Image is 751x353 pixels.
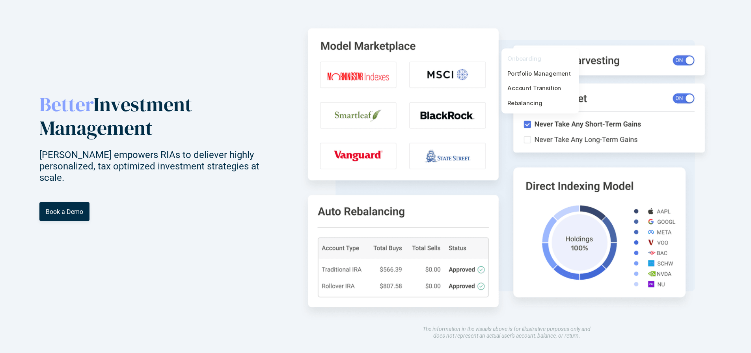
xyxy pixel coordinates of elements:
[39,91,93,118] span: Better
[39,202,89,221] a: Book a Demo
[507,84,561,92] a: Account Transition
[423,326,591,332] em: The information in the visuals above is for illustrative purposes only and
[507,99,542,107] a: Rebalancing
[507,70,571,77] a: Portfolio Management
[39,149,263,183] p: [PERSON_NAME] empowers RIAs to deliever highly personalized, tax optimized investment strategies ...
[39,93,281,140] p: Investment Management
[507,55,541,62] a: Onboarding
[46,208,83,216] p: Book a Demo
[433,332,580,338] em: does not represent an actual user's account, balance, or return.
